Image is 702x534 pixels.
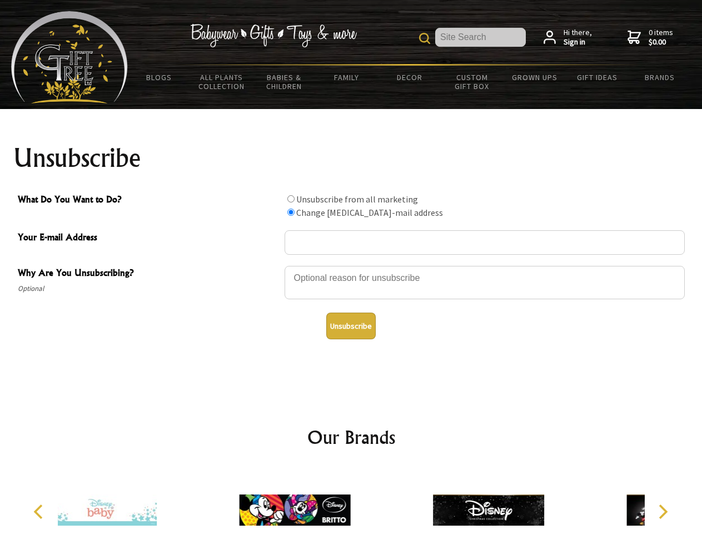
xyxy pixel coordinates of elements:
[435,28,526,47] input: Site Search
[28,500,52,524] button: Previous
[441,66,504,98] a: Custom Gift Box
[296,207,443,218] label: Change [MEDICAL_DATA]-mail address
[253,66,316,98] a: Babies & Children
[419,33,430,44] img: product search
[566,66,629,89] a: Gift Ideas
[649,27,673,47] span: 0 items
[18,192,279,209] span: What Do You Want to Do?
[316,66,379,89] a: Family
[128,66,191,89] a: BLOGS
[544,28,592,47] a: Hi there,Sign in
[649,37,673,47] strong: $0.00
[628,28,673,47] a: 0 items$0.00
[18,282,279,295] span: Optional
[11,11,128,103] img: Babyware - Gifts - Toys and more...
[326,313,376,339] button: Unsubscribe
[285,266,685,299] textarea: Why Are You Unsubscribing?
[564,28,592,47] span: Hi there,
[287,195,295,202] input: What Do You Want to Do?
[287,209,295,216] input: What Do You Want to Do?
[18,230,279,246] span: Your E-mail Address
[13,145,689,171] h1: Unsubscribe
[650,500,675,524] button: Next
[564,37,592,47] strong: Sign in
[629,66,691,89] a: Brands
[190,24,357,47] img: Babywear - Gifts - Toys & more
[191,66,253,98] a: All Plants Collection
[378,66,441,89] a: Decor
[503,66,566,89] a: Grown Ups
[285,230,685,255] input: Your E-mail Address
[22,424,680,451] h2: Our Brands
[296,194,418,205] label: Unsubscribe from all marketing
[18,266,279,282] span: Why Are You Unsubscribing?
